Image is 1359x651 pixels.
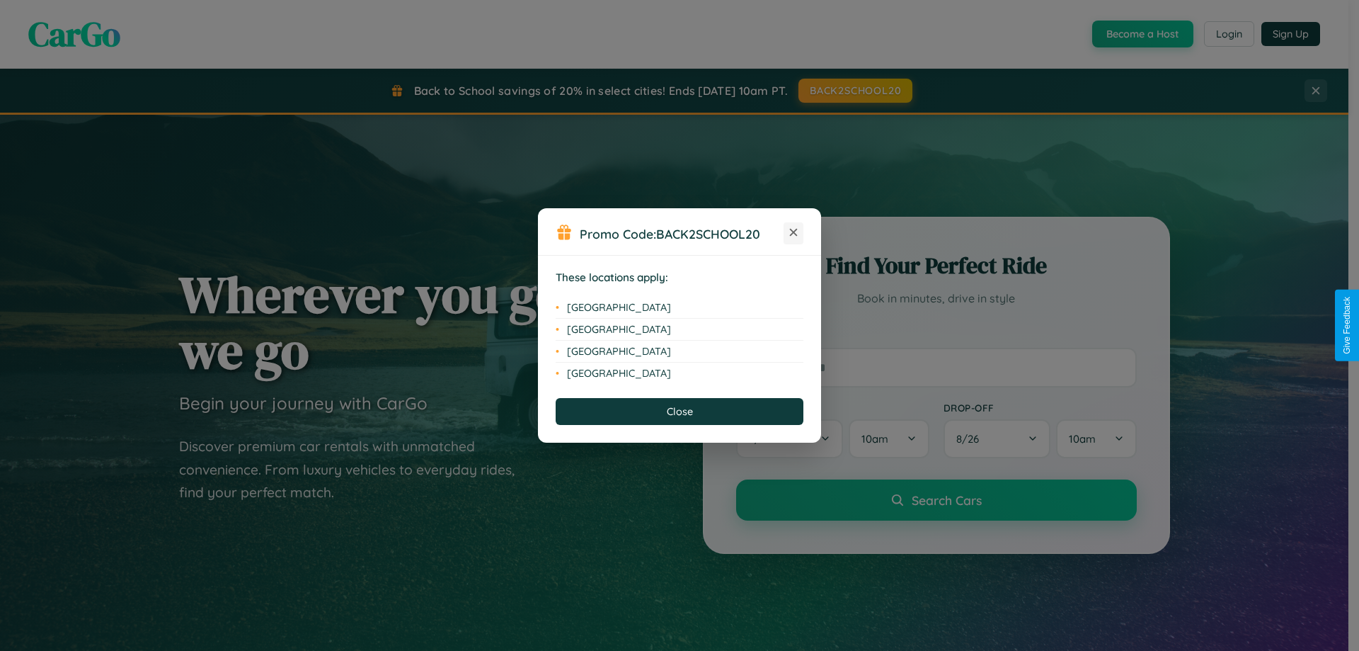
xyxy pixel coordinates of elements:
li: [GEOGRAPHIC_DATA] [556,297,803,319]
li: [GEOGRAPHIC_DATA] [556,363,803,384]
b: BACK2SCHOOL20 [656,226,760,242]
strong: These locations apply: [556,271,668,284]
div: Give Feedback [1342,297,1352,354]
li: [GEOGRAPHIC_DATA] [556,319,803,341]
h3: Promo Code: [580,226,784,242]
button: Close [556,398,803,425]
li: [GEOGRAPHIC_DATA] [556,341,803,363]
